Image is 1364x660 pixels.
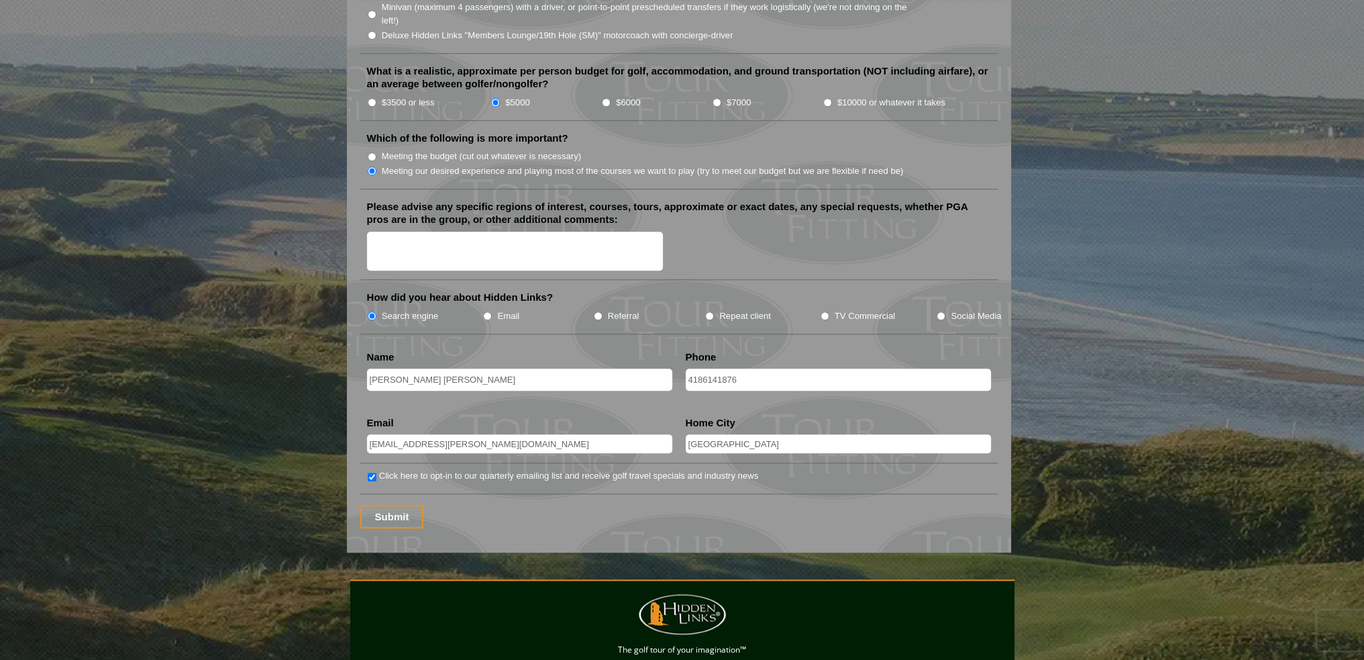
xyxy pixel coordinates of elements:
[616,96,640,109] label: $6000
[354,643,1011,657] p: The golf tour of your imagination™
[367,350,395,364] label: Name
[837,96,945,109] label: $10000 or whatever it takes
[382,1,921,27] label: Minivan (maximum 4 passengers) with a driver, or point-to-point prescheduled transfers if they wo...
[719,310,771,323] label: Repeat client
[835,310,895,323] label: TV Commercial
[608,310,639,323] label: Referral
[382,310,439,323] label: Search engine
[360,505,424,528] input: Submit
[367,132,568,145] label: Which of the following is more important?
[382,96,435,109] label: $3500 or less
[367,200,991,226] label: Please advise any specific regions of interest, courses, tours, approximate or exact dates, any s...
[382,150,581,163] label: Meeting the budget (cut out whatever is necessary)
[686,416,735,430] label: Home City
[379,469,758,483] label: Click here to opt-in to our quarterly emailing list and receive golf travel specials and industry...
[686,350,717,364] label: Phone
[505,96,529,109] label: $5000
[497,310,519,323] label: Email
[382,29,733,42] label: Deluxe Hidden Links "Members Lounge/19th Hole (SM)" motorcoach with concierge-driver
[951,310,1001,323] label: Social Media
[367,291,554,304] label: How did you hear about Hidden Links?
[367,416,394,430] label: Email
[382,164,904,178] label: Meeting our desired experience and playing most of the courses we want to play (try to meet our b...
[367,64,991,91] label: What is a realistic, approximate per person budget for golf, accommodation, and ground transporta...
[727,96,751,109] label: $7000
